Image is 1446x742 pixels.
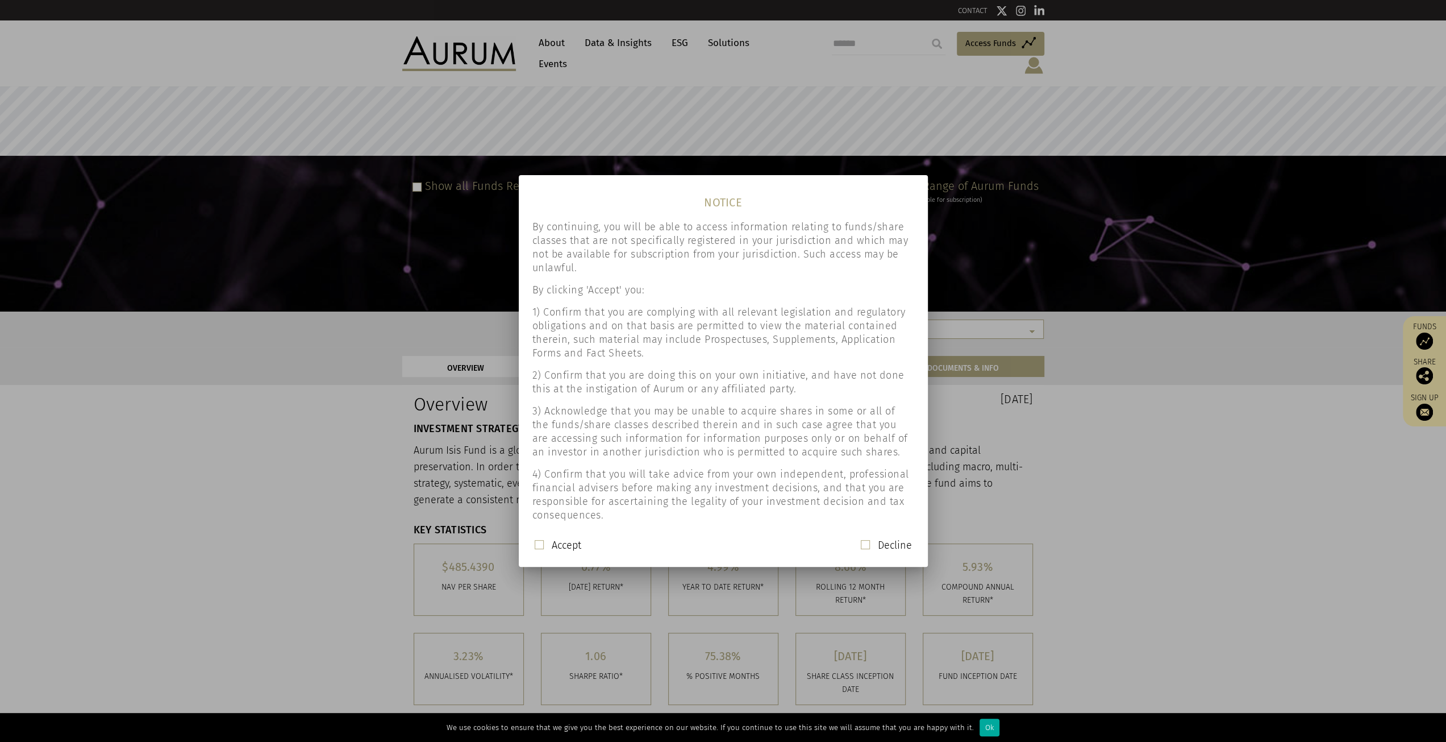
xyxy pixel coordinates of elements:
[532,368,914,396] p: 2) Confirm that you are doing this on your own initiative, and have not done this at the instigat...
[532,220,914,275] p: By continuing, you will be able to access information relating to funds/share classes that are no...
[532,305,914,360] p: 1) Confirm that you are complying with all relevant legislation and regulatory obligations and on...
[552,538,581,552] label: Accept
[1409,322,1440,350] a: Funds
[1416,367,1433,384] img: Share this post
[1409,358,1440,384] div: Share
[980,719,999,736] div: Ok
[878,538,912,552] label: Decline
[519,184,928,212] h1: NOTICE
[532,283,914,297] p: By clicking 'Accept' you:
[1416,333,1433,350] img: Access Funds
[1409,393,1440,421] a: Sign up
[532,404,914,459] p: 3) Acknowledge that you may be unable to acquire shares in some or all of the funds/share classes...
[532,467,914,522] p: 4) Confirm that you will take advice from your own independent, professional financial advisers b...
[1416,404,1433,421] img: Sign up to our newsletter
